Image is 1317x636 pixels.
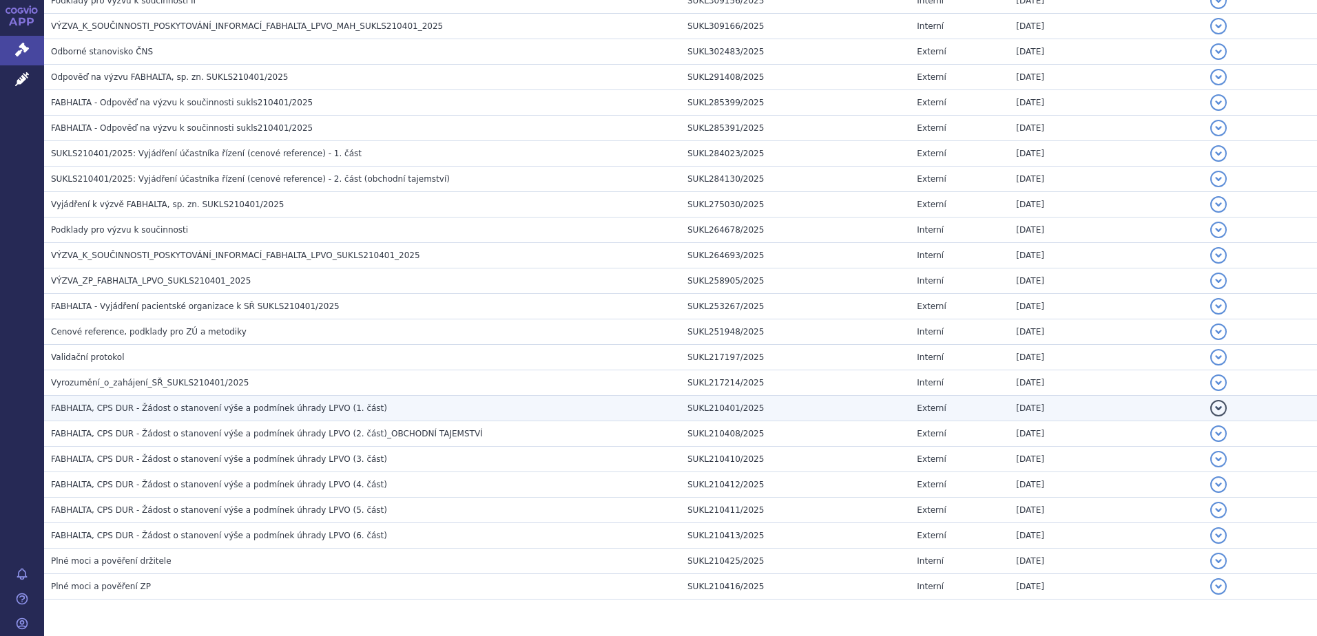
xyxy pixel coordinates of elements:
[681,549,910,574] td: SUKL210425/2025
[917,200,946,209] span: Externí
[1009,218,1203,243] td: [DATE]
[1210,349,1227,365] button: detail
[681,396,910,421] td: SUKL210401/2025
[1009,141,1203,167] td: [DATE]
[1210,476,1227,493] button: detail
[51,327,247,337] span: Cenové reference, podklady pro ZÚ a metodiky
[681,14,910,39] td: SUKL309166/2025
[51,454,387,464] span: FABHALTA, CPS DUR - Žádost o stanovení výše a podmínek úhrady LPVO (3. část)
[681,218,910,243] td: SUKL264678/2025
[1210,425,1227,442] button: detail
[1009,14,1203,39] td: [DATE]
[1009,472,1203,498] td: [DATE]
[681,39,910,65] td: SUKL302483/2025
[1009,268,1203,294] td: [DATE]
[1009,345,1203,370] td: [DATE]
[1210,374,1227,391] button: detail
[1210,400,1227,416] button: detail
[917,174,946,184] span: Externí
[51,72,288,82] span: Odpověď na výzvu FABHALTA, sp. zn. SUKLS210401/2025
[1210,273,1227,289] button: detail
[51,429,483,438] span: FABHALTA, CPS DUR - Žádost o stanovení výše a podmínek úhrady LPVO (2. část)_OBCHODNÍ TAJEMSTVÍ
[1009,549,1203,574] td: [DATE]
[1009,396,1203,421] td: [DATE]
[681,472,910,498] td: SUKL210412/2025
[917,301,946,311] span: Externí
[1210,69,1227,85] button: detail
[917,47,946,56] span: Externí
[1009,370,1203,396] td: [DATE]
[1210,553,1227,569] button: detail
[1009,192,1203,218] td: [DATE]
[1009,167,1203,192] td: [DATE]
[51,403,387,413] span: FABHALTA, CPS DUR - Žádost o stanovení výše a podmínek úhrady LPVO (1. část)
[51,301,340,311] span: FABHALTA - Vyjádření pacientské organizace k SŘ SUKLS210401/2025
[681,294,910,319] td: SUKL253267/2025
[51,531,387,540] span: FABHALTA, CPS DUR - Žádost o stanovení výše a podmínek úhrady LPVO (6. část)
[681,345,910,370] td: SUKL217197/2025
[51,480,387,489] span: FABHALTA, CPS DUR - Žádost o stanovení výše a podmínek úhrady LPVO (4. část)
[1009,294,1203,319] td: [DATE]
[1210,145,1227,162] button: detail
[51,174,450,184] span: SUKLS210401/2025: Vyjádření účastníka řízení (cenové reference) - 2. část (obchodní tajemství)
[917,454,946,464] span: Externí
[681,90,910,116] td: SUKL285399/2025
[681,268,910,294] td: SUKL258905/2025
[917,505,946,515] span: Externí
[681,167,910,192] td: SUKL284130/2025
[681,370,910,396] td: SUKL217214/2025
[1009,523,1203,549] td: [DATE]
[51,98,313,107] span: FABHALTA - Odpověď na výzvu k součinnosti sukls210401/2025
[917,429,946,438] span: Externí
[917,403,946,413] span: Externí
[681,65,910,90] td: SUKL291408/2025
[1210,502,1227,518] button: detail
[1009,39,1203,65] td: [DATE]
[51,149,362,158] span: SUKLS210401/2025: Vyjádření účastníka řízení (cenové reference) - 1. část
[1210,298,1227,315] button: detail
[1009,498,1203,523] td: [DATE]
[681,523,910,549] td: SUKL210413/2025
[681,116,910,141] td: SUKL285391/2025
[51,505,387,515] span: FABHALTA, CPS DUR - Žádost o stanovení výše a podmínek úhrady LPVO (5. část)
[1210,18,1227,34] button: detail
[51,276,251,286] span: VÝZVA_ZP_FABHALTA_LPVO_SUKLS210401_2025
[1210,94,1227,111] button: detail
[681,319,910,345] td: SUKL251948/2025
[917,378,944,388] span: Interní
[51,378,249,388] span: Vyrozumění_o_zahájení_SŘ_SUKLS210401/2025
[681,447,910,472] td: SUKL210410/2025
[1210,196,1227,213] button: detail
[51,200,284,209] span: Vyjádření k výzvě FABHALTA, sp. zn. SUKLS210401/2025
[917,225,944,235] span: Interní
[51,582,151,591] span: Plné moci a pověření ZP
[1210,222,1227,238] button: detail
[1210,451,1227,467] button: detail
[917,21,944,31] span: Interní
[917,327,944,337] span: Interní
[917,582,944,591] span: Interní
[51,21,443,31] span: VÝZVA_K_SOUČINNOSTI_POSKYTOVÁNÍ_INFORMACÍ_FABHALTA_LPVO_MAH_SUKLS210401_2025
[917,480,946,489] span: Externí
[1210,120,1227,136] button: detail
[917,352,944,362] span: Interní
[1210,527,1227,544] button: detail
[51,123,313,133] span: FABHALTA - Odpověď na výzvu k součinnosti sukls210401/2025
[917,251,944,260] span: Interní
[51,352,125,362] span: Validační protokol
[681,421,910,447] td: SUKL210408/2025
[917,149,946,158] span: Externí
[681,574,910,600] td: SUKL210416/2025
[51,251,420,260] span: VÝZVA_K_SOUČINNOSTI_POSKYTOVÁNÍ_INFORMACÍ_FABHALTA_LPVO_SUKLS210401_2025
[681,243,910,268] td: SUKL264693/2025
[1210,578,1227,595] button: detail
[1210,171,1227,187] button: detail
[1210,43,1227,60] button: detail
[1009,90,1203,116] td: [DATE]
[51,225,188,235] span: Podklady pro výzvu k součinnosti
[1009,447,1203,472] td: [DATE]
[1210,247,1227,264] button: detail
[51,47,153,56] span: Odborné stanovisko ČNS
[917,531,946,540] span: Externí
[1009,243,1203,268] td: [DATE]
